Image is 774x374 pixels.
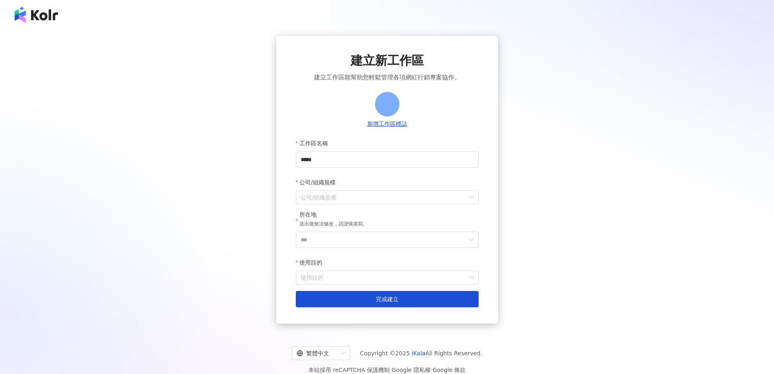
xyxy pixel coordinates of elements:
input: 工作區名稱 [296,151,479,168]
span: 完成建立 [376,296,399,302]
label: 公司/組織規模 [296,174,342,190]
p: 送出後無法修改，請謹慎填寫。 [299,220,368,228]
span: 建立新工作區 [351,52,424,69]
span: 建立工作區能幫助您輕鬆管理各項網紅行銷專案協作。 [314,72,460,82]
span: Copyright © 2025 All Rights Reserved. [360,348,482,358]
div: 繁體中文 [297,347,338,360]
span: | [390,367,392,373]
button: 完成建立 [296,291,479,307]
a: Google 條款 [432,367,466,373]
button: 新增工作區標誌 [365,120,410,129]
span: | [431,367,433,373]
label: 工作區名稱 [296,135,334,151]
a: Google 隱私權 [392,367,431,373]
div: 所在地 [299,211,368,219]
img: logo [15,7,58,23]
a: iKala [412,350,425,357]
label: 使用目的 [296,254,328,271]
span: down [469,237,474,242]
